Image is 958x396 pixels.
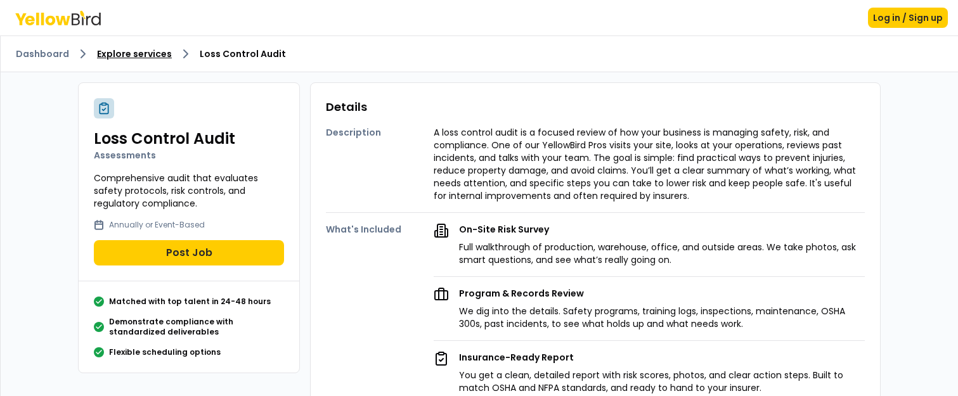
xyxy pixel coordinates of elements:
h4: What's Included [326,223,434,236]
p: Annually or Event-Based [109,220,205,230]
p: Full walkthrough of production, warehouse, office, and outside areas. We take photos, ask smart q... [459,241,865,266]
span: Loss Control Audit [200,48,286,60]
h2: Loss Control Audit [94,129,284,149]
h3: Details [326,98,865,116]
button: Post Job [94,240,284,265]
p: Matched with top talent in 24-48 hours [109,297,271,307]
p: Insurance-Ready Report [459,351,865,364]
button: Log in / Sign up [868,8,948,28]
nav: breadcrumb [16,46,943,61]
p: You get a clean, detailed report with risk scores, photos, and clear action steps. Built to match... [459,369,865,394]
p: Demonstrate compliance with standardized deliverables [109,317,284,337]
p: Comprehensive audit that evaluates safety protocols, risk controls, and regulatory compliance. [94,172,284,210]
p: A loss control audit is a focused review of how your business is managing safety, risk, and compl... [434,126,865,202]
p: On-Site Risk Survey [459,223,865,236]
p: Assessments [94,149,284,162]
p: We dig into the details. Safety programs, training logs, inspections, maintenance, OSHA 300s, pas... [459,305,865,330]
a: Explore services [97,48,172,60]
p: Program & Records Review [459,287,865,300]
p: Flexible scheduling options [109,347,221,357]
h4: Description [326,126,434,139]
a: Dashboard [16,48,69,60]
